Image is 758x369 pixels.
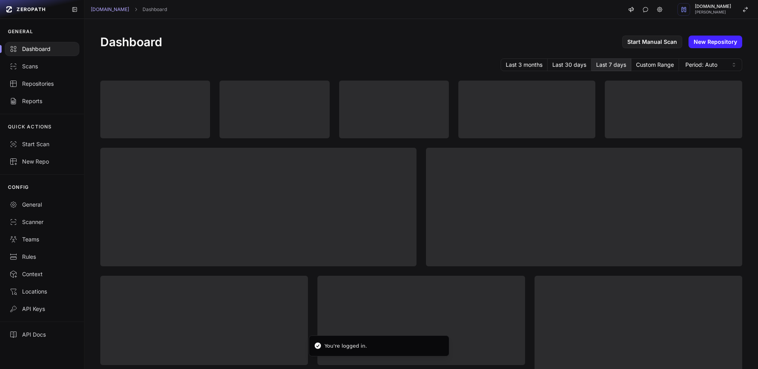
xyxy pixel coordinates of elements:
[9,62,75,70] div: Scans
[133,7,139,12] svg: chevron right,
[9,45,75,53] div: Dashboard
[8,28,33,35] p: GENERAL
[17,6,46,13] span: ZEROPATH
[8,184,29,190] p: CONFIG
[9,80,75,88] div: Repositories
[9,253,75,261] div: Rules
[91,6,129,13] a: [DOMAIN_NAME]
[622,36,682,48] a: Start Manual Scan
[695,10,731,14] span: [PERSON_NAME]
[591,58,631,71] button: Last 7 days
[501,58,548,71] button: Last 3 months
[9,218,75,226] div: Scanner
[9,140,75,148] div: Start Scan
[9,288,75,296] div: Locations
[9,235,75,243] div: Teams
[9,97,75,105] div: Reports
[9,158,75,166] div: New Repo
[91,6,167,13] nav: breadcrumb
[100,35,162,49] h1: Dashboard
[695,4,731,9] span: [DOMAIN_NAME]
[9,305,75,313] div: API Keys
[9,270,75,278] div: Context
[143,6,167,13] a: Dashboard
[689,36,742,48] a: New Repository
[685,61,717,69] span: Period: Auto
[548,58,591,71] button: Last 30 days
[9,331,75,339] div: API Docs
[9,201,75,209] div: General
[8,124,52,130] p: QUICK ACTIONS
[325,342,367,350] div: You're logged in.
[631,58,679,71] button: Custom Range
[731,62,737,68] svg: caret sort,
[3,3,65,16] a: ZEROPATH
